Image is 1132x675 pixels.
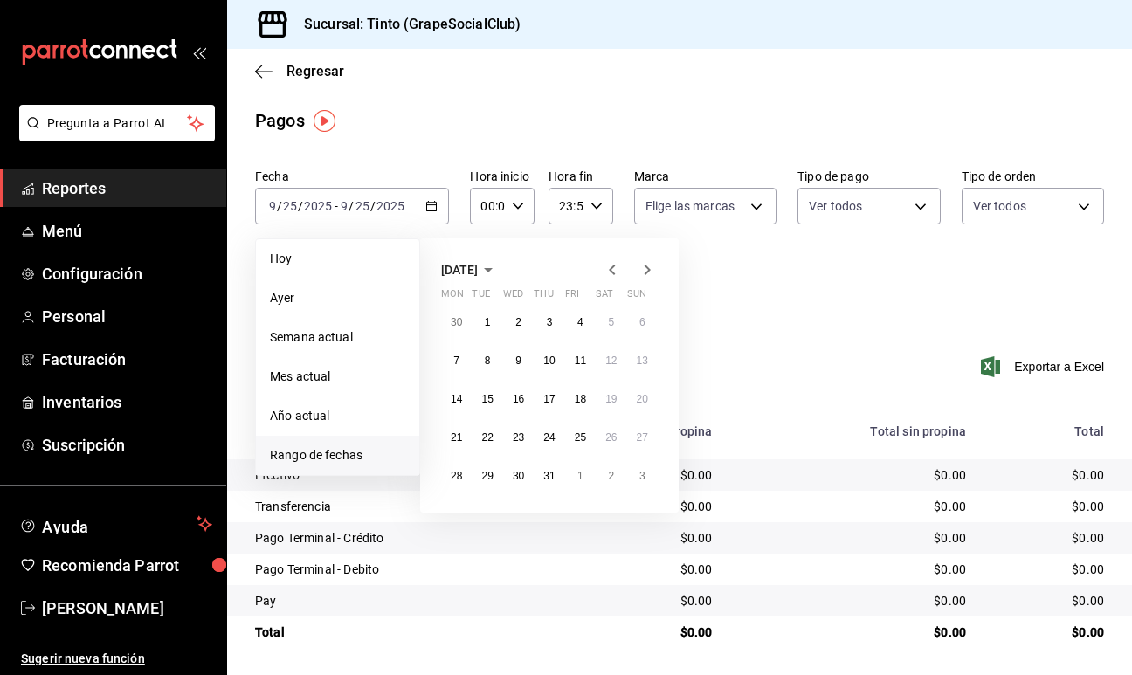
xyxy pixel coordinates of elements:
[472,422,502,453] button: July 22, 2025
[314,110,335,132] img: Tooltip marker
[973,197,1026,215] span: Ver todos
[355,199,370,213] input: --
[255,107,305,134] div: Pagos
[255,170,449,183] label: Fecha
[549,170,613,183] label: Hora fin
[577,470,583,482] abbr: August 1, 2025
[637,393,648,405] abbr: July 20, 2025
[42,390,212,414] span: Inventarios
[453,355,459,367] abbr: July 7, 2025
[596,383,626,415] button: July 19, 2025
[575,393,586,405] abbr: July 18, 2025
[441,383,472,415] button: July 14, 2025
[797,170,940,183] label: Tipo de pago
[335,199,338,213] span: -
[255,592,563,610] div: Pay
[741,561,967,578] div: $0.00
[637,355,648,367] abbr: July 13, 2025
[441,259,499,280] button: [DATE]
[596,288,613,307] abbr: Saturday
[565,307,596,338] button: July 4, 2025
[741,529,967,547] div: $0.00
[503,422,534,453] button: July 23, 2025
[534,288,553,307] abbr: Thursday
[42,596,212,620] span: [PERSON_NAME]
[591,529,712,547] div: $0.00
[42,176,212,200] span: Reportes
[627,345,658,376] button: July 13, 2025
[255,63,344,79] button: Regresar
[481,431,493,444] abbr: July 22, 2025
[639,316,645,328] abbr: July 6, 2025
[591,561,712,578] div: $0.00
[565,422,596,453] button: July 25, 2025
[547,316,553,328] abbr: July 3, 2025
[451,316,462,328] abbr: June 30, 2025
[543,431,555,444] abbr: July 24, 2025
[290,14,521,35] h3: Sucursal: Tinto (GrapeSocialClub)
[441,288,464,307] abbr: Monday
[741,466,967,484] div: $0.00
[42,305,212,328] span: Personal
[42,348,212,371] span: Facturación
[513,470,524,482] abbr: July 30, 2025
[349,199,354,213] span: /
[596,345,626,376] button: July 12, 2025
[575,355,586,367] abbr: July 11, 2025
[370,199,376,213] span: /
[47,114,188,133] span: Pregunta a Parrot AI
[286,63,344,79] span: Regresar
[513,431,524,444] abbr: July 23, 2025
[627,288,646,307] abbr: Sunday
[470,170,535,183] label: Hora inicio
[340,199,349,213] input: --
[472,460,502,492] button: July 29, 2025
[376,199,405,213] input: ----
[994,466,1104,484] div: $0.00
[441,345,472,376] button: July 7, 2025
[515,355,521,367] abbr: July 9, 2025
[472,383,502,415] button: July 15, 2025
[994,592,1104,610] div: $0.00
[565,460,596,492] button: August 1, 2025
[42,554,212,577] span: Recomienda Parrot
[481,393,493,405] abbr: July 15, 2025
[565,345,596,376] button: July 11, 2025
[809,197,862,215] span: Ver todos
[270,446,405,465] span: Rango de fechas
[627,383,658,415] button: July 20, 2025
[543,393,555,405] abbr: July 17, 2025
[605,431,617,444] abbr: July 26, 2025
[270,328,405,347] span: Semana actual
[441,460,472,492] button: July 28, 2025
[534,422,564,453] button: July 24, 2025
[534,307,564,338] button: July 3, 2025
[503,345,534,376] button: July 9, 2025
[534,345,564,376] button: July 10, 2025
[270,289,405,307] span: Ayer
[634,170,777,183] label: Marca
[543,355,555,367] abbr: July 10, 2025
[543,470,555,482] abbr: July 31, 2025
[984,356,1104,377] button: Exportar a Excel
[605,393,617,405] abbr: July 19, 2025
[741,498,967,515] div: $0.00
[303,199,333,213] input: ----
[515,316,521,328] abbr: July 2, 2025
[472,288,489,307] abbr: Tuesday
[645,197,735,215] span: Elige las marcas
[255,561,563,578] div: Pago Terminal - Debito
[994,529,1104,547] div: $0.00
[485,355,491,367] abbr: July 8, 2025
[42,219,212,243] span: Menú
[596,307,626,338] button: July 5, 2025
[12,127,215,145] a: Pregunta a Parrot AI
[577,316,583,328] abbr: July 4, 2025
[441,263,478,277] span: [DATE]
[608,316,614,328] abbr: July 5, 2025
[741,592,967,610] div: $0.00
[268,199,277,213] input: --
[605,355,617,367] abbr: July 12, 2025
